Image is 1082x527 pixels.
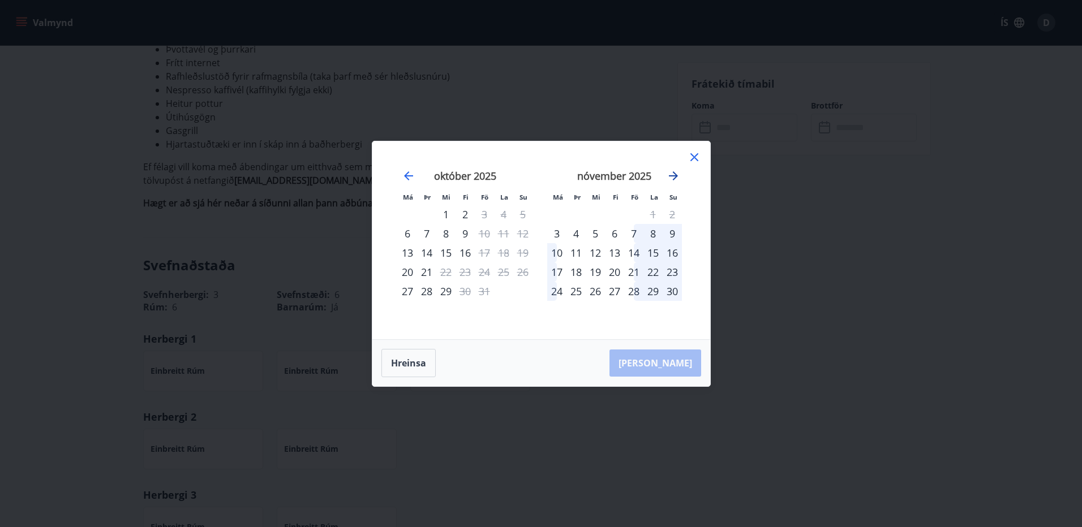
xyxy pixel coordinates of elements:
small: Su [669,193,677,201]
div: 24 [547,282,566,301]
td: Not available. sunnudagur, 26. október 2025 [513,262,533,282]
td: Not available. föstudagur, 24. október 2025 [475,262,494,282]
td: Choose föstudagur, 14. nóvember 2025 as your check-in date. It’s available. [624,243,643,262]
td: Choose mánudagur, 13. október 2025 as your check-in date. It’s available. [398,243,417,262]
div: 28 [417,282,436,301]
td: Choose sunnudagur, 30. nóvember 2025 as your check-in date. It’s available. [663,282,682,301]
div: 21 [417,262,436,282]
div: 28 [624,282,643,301]
div: Aðeins útritun í boði [475,243,494,262]
td: Choose fimmtudagur, 6. nóvember 2025 as your check-in date. It’s available. [605,224,624,243]
td: Choose laugardagur, 15. nóvember 2025 as your check-in date. It’s available. [643,243,663,262]
td: Not available. laugardagur, 1. nóvember 2025 [643,205,663,224]
small: Má [403,193,413,201]
td: Choose þriðjudagur, 25. nóvember 2025 as your check-in date. It’s available. [566,282,586,301]
div: 30 [663,282,682,301]
td: Choose fimmtudagur, 27. nóvember 2025 as your check-in date. It’s available. [605,282,624,301]
div: 23 [663,262,682,282]
td: Choose þriðjudagur, 4. nóvember 2025 as your check-in date. It’s available. [566,224,586,243]
div: Move backward to switch to the previous month. [402,169,415,183]
td: Choose miðvikudagur, 15. október 2025 as your check-in date. It’s available. [436,243,456,262]
small: Þr [574,193,581,201]
td: Choose sunnudagur, 23. nóvember 2025 as your check-in date. It’s available. [663,262,682,282]
td: Choose þriðjudagur, 18. nóvember 2025 as your check-in date. It’s available. [566,262,586,282]
div: 2 [456,205,475,224]
small: Fö [481,193,488,201]
td: Not available. fimmtudagur, 23. október 2025 [456,262,475,282]
button: Hreinsa [381,349,436,377]
div: 13 [605,243,624,262]
div: 5 [586,224,605,243]
td: Not available. laugardagur, 11. október 2025 [494,224,513,243]
td: Choose þriðjudagur, 14. október 2025 as your check-in date. It’s available. [417,243,436,262]
div: 9 [663,224,682,243]
div: Aðeins útritun í boði [475,224,494,243]
small: La [650,193,658,201]
div: 19 [586,262,605,282]
div: 14 [417,243,436,262]
td: Choose miðvikudagur, 26. nóvember 2025 as your check-in date. It’s available. [586,282,605,301]
div: 20 [605,262,624,282]
td: Not available. sunnudagur, 12. október 2025 [513,224,533,243]
div: 25 [566,282,586,301]
td: Choose laugardagur, 8. nóvember 2025 as your check-in date. It’s available. [643,224,663,243]
td: Not available. fimmtudagur, 30. október 2025 [456,282,475,301]
div: 29 [643,282,663,301]
td: Choose föstudagur, 21. nóvember 2025 as your check-in date. It’s available. [624,262,643,282]
td: Choose mánudagur, 27. október 2025 as your check-in date. It’s available. [398,282,417,301]
div: 26 [586,282,605,301]
div: Aðeins innritun í boði [398,243,417,262]
td: Not available. laugardagur, 4. október 2025 [494,205,513,224]
td: Choose miðvikudagur, 12. nóvember 2025 as your check-in date. It’s available. [586,243,605,262]
td: Choose fimmtudagur, 13. nóvember 2025 as your check-in date. It’s available. [605,243,624,262]
td: Not available. miðvikudagur, 22. október 2025 [436,262,456,282]
td: Choose laugardagur, 29. nóvember 2025 as your check-in date. It’s available. [643,282,663,301]
td: Not available. laugardagur, 25. október 2025 [494,262,513,282]
div: 16 [456,243,475,262]
div: Aðeins innritun í boði [398,262,417,282]
td: Not available. föstudagur, 10. október 2025 [475,224,494,243]
td: Not available. föstudagur, 31. október 2025 [475,282,494,301]
div: 15 [436,243,456,262]
div: Aðeins útritun í boði [436,262,456,282]
small: Fi [613,193,619,201]
td: Choose fimmtudagur, 16. október 2025 as your check-in date. It’s available. [456,243,475,262]
td: Choose mánudagur, 20. október 2025 as your check-in date. It’s available. [398,262,417,282]
td: Choose fimmtudagur, 9. október 2025 as your check-in date. It’s available. [456,224,475,243]
td: Choose miðvikudagur, 1. október 2025 as your check-in date. It’s available. [436,205,456,224]
td: Choose mánudagur, 24. nóvember 2025 as your check-in date. It’s available. [547,282,566,301]
div: 11 [566,243,586,262]
div: Calendar [386,155,697,326]
div: 4 [566,224,586,243]
div: Aðeins innritun í boði [398,224,417,243]
strong: nóvember 2025 [577,169,651,183]
small: Fi [463,193,469,201]
td: Choose miðvikudagur, 8. október 2025 as your check-in date. It’s available. [436,224,456,243]
td: Choose sunnudagur, 16. nóvember 2025 as your check-in date. It’s available. [663,243,682,262]
div: Aðeins innritun í boði [547,224,566,243]
div: 10 [547,243,566,262]
div: Aðeins útritun í boði [456,282,475,301]
td: Choose fimmtudagur, 20. nóvember 2025 as your check-in date. It’s available. [605,262,624,282]
td: Not available. sunnudagur, 2. nóvember 2025 [663,205,682,224]
div: 7 [624,224,643,243]
div: 8 [436,224,456,243]
td: Choose laugardagur, 22. nóvember 2025 as your check-in date. It’s available. [643,262,663,282]
small: Þr [424,193,431,201]
div: 17 [547,262,566,282]
td: Choose miðvikudagur, 29. október 2025 as your check-in date. It’s available. [436,282,456,301]
div: 1 [436,205,456,224]
td: Choose þriðjudagur, 28. október 2025 as your check-in date. It’s available. [417,282,436,301]
div: 6 [605,224,624,243]
td: Not available. sunnudagur, 19. október 2025 [513,243,533,262]
div: 18 [566,262,586,282]
div: Move forward to switch to the next month. [667,169,680,183]
td: Choose föstudagur, 28. nóvember 2025 as your check-in date. It’s available. [624,282,643,301]
td: Choose þriðjudagur, 7. október 2025 as your check-in date. It’s available. [417,224,436,243]
div: 16 [663,243,682,262]
td: Choose fimmtudagur, 2. október 2025 as your check-in date. It’s available. [456,205,475,224]
td: Choose miðvikudagur, 5. nóvember 2025 as your check-in date. It’s available. [586,224,605,243]
div: 14 [624,243,643,262]
div: 21 [624,262,643,282]
div: 15 [643,243,663,262]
